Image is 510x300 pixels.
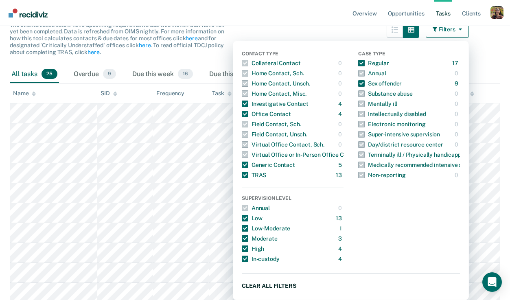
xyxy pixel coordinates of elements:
[358,128,440,141] div: Super-intensive supervision
[490,6,503,19] button: Profile dropdown button
[455,138,460,151] div: 0
[242,57,300,70] div: Collateral Contact
[358,148,468,161] div: Terminally ill / Physically handicapped
[242,97,309,110] div: Investigative Contact
[455,107,460,120] div: 0
[426,22,469,38] button: Filters
[455,128,460,141] div: 0
[336,169,344,182] div: 13
[338,77,344,90] div: 0
[358,138,443,151] div: Day/district resource center
[338,118,344,131] div: 0
[455,87,460,100] div: 0
[455,77,460,90] div: 9
[10,22,224,55] span: The clients listed below have upcoming requirements due this month that have not yet been complet...
[455,67,460,80] div: 0
[455,118,460,131] div: 0
[186,35,197,42] a: here
[242,118,301,131] div: Field Contact, Sch.
[212,90,231,97] div: Task
[338,107,344,120] div: 4
[13,90,36,97] div: Name
[242,87,306,100] div: Home Contact, Misc.
[336,212,344,225] div: 13
[358,87,413,100] div: Substance abuse
[242,242,264,255] div: High
[139,42,151,48] a: here
[208,66,272,83] div: Due this month0
[242,77,310,90] div: Home Contact, Unsch.
[358,77,402,90] div: Sex offender
[88,49,99,55] a: here
[338,57,344,70] div: 0
[358,158,489,171] div: Medically recommended intensive supervision
[242,169,266,182] div: TRAS
[242,148,361,161] div: Virtual Office or In-Person Office Contact
[452,57,460,70] div: 17
[338,128,344,141] div: 0
[358,118,426,131] div: Electronic monitoring
[242,67,304,80] div: Home Contact, Sch.
[242,195,344,203] div: Supervision Level
[242,128,307,141] div: Field Contact, Unsch.
[242,138,324,151] div: Virtual Office Contact, Sch.
[358,107,426,120] div: Intellectually disabled
[178,69,193,79] span: 16
[242,252,280,265] div: In-custody
[338,97,344,110] div: 4
[242,212,263,225] div: Low
[242,107,291,120] div: Office Contact
[242,232,278,245] div: Moderate
[9,9,48,18] img: Recidiviz
[131,66,195,83] div: Due this week16
[242,158,295,171] div: Generic Contact
[72,66,118,83] div: Overdue9
[358,51,460,58] div: Case Type
[101,90,117,97] div: SID
[339,222,344,235] div: 1
[242,51,344,58] div: Contact Type
[338,232,344,245] div: 3
[10,66,59,83] div: All tasks25
[455,169,460,182] div: 0
[358,97,397,110] div: Mentally ill
[242,222,290,235] div: Low-Moderate
[338,87,344,100] div: 0
[156,90,184,97] div: Frequency
[103,69,116,79] span: 9
[338,67,344,80] div: 0
[338,138,344,151] div: 0
[358,57,389,70] div: Regular
[455,97,460,110] div: 0
[338,158,344,171] div: 5
[358,169,406,182] div: Non-reporting
[338,201,344,215] div: 0
[358,67,386,80] div: Annual
[242,201,270,215] div: Annual
[338,242,344,255] div: 4
[482,272,502,292] div: Open Intercom Messenger
[242,280,460,291] button: Clear all filters
[338,252,344,265] div: 4
[42,69,57,79] span: 25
